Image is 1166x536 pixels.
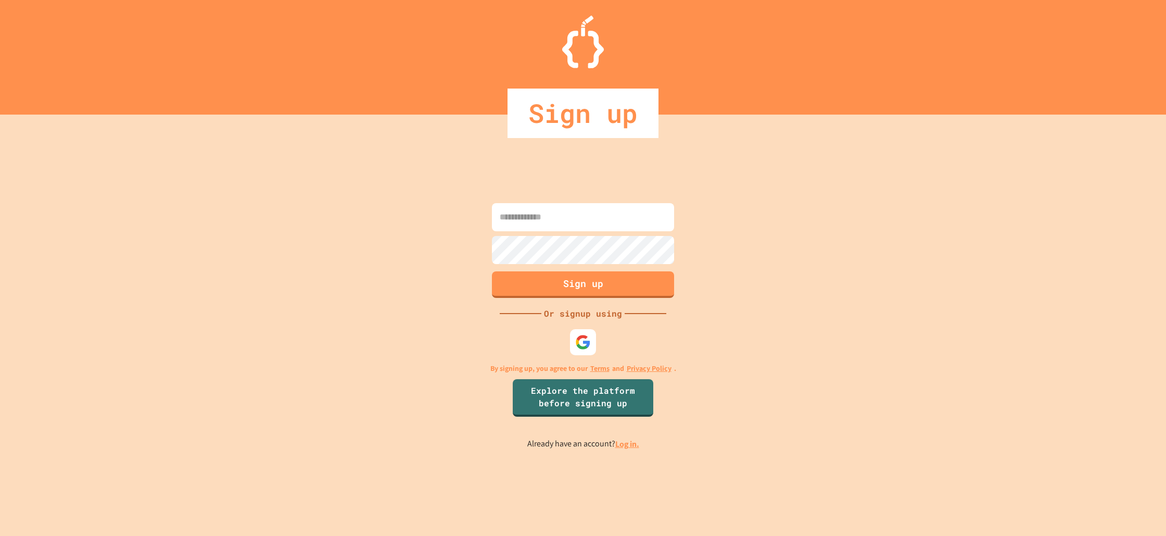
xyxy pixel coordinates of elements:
a: Explore the platform before signing up [513,379,653,417]
img: Logo.svg [562,16,604,68]
a: Terms [590,363,610,374]
a: Privacy Policy [627,363,671,374]
p: Already have an account? [527,438,639,451]
div: Sign up [508,89,658,138]
div: Or signup using [541,307,625,320]
button: Sign up [492,271,674,298]
img: google-icon.svg [575,334,591,350]
a: Log in. [615,439,639,450]
p: By signing up, you agree to our and . [490,363,676,374]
